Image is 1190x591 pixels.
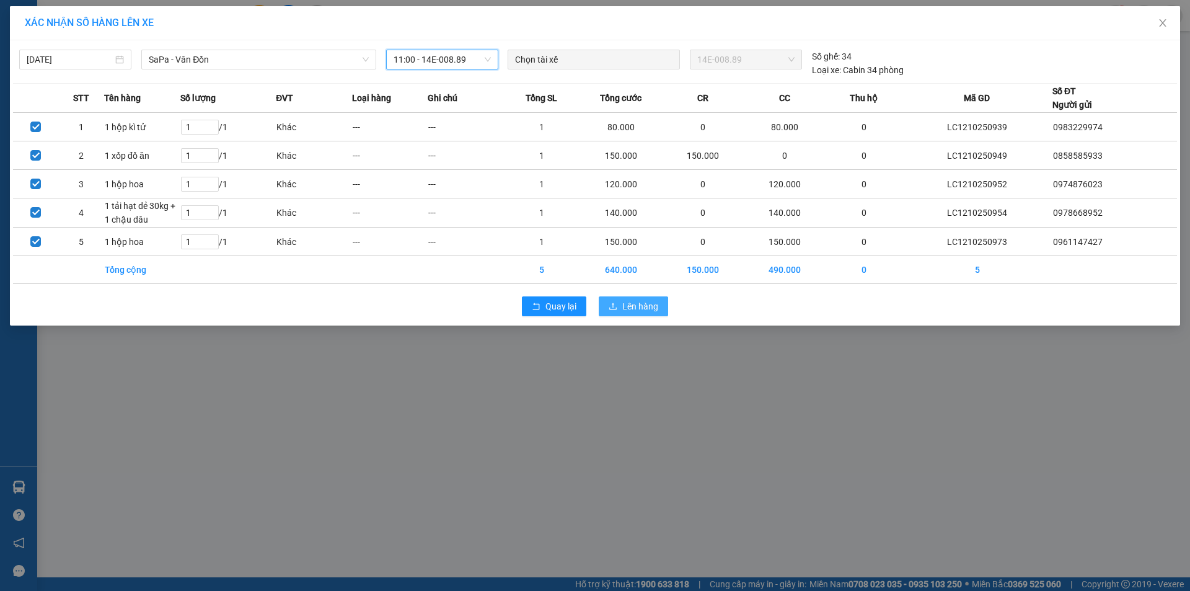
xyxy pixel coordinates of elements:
[352,113,428,141] td: ---
[6,36,125,80] span: Gửi hàng [GEOGRAPHIC_DATA]: Hotline:
[697,91,708,105] span: CR
[580,228,661,256] td: 150.000
[352,91,391,105] span: Loại hàng
[826,141,902,170] td: 0
[276,170,352,198] td: Khác
[812,63,841,77] span: Loại xe:
[902,170,1052,198] td: LC1210250952
[522,296,586,316] button: rollbackQuay lại
[1158,18,1168,28] span: close
[428,141,504,170] td: ---
[504,198,580,228] td: 1
[59,198,105,228] td: 4
[662,228,744,256] td: 0
[580,198,661,228] td: 140.000
[744,113,826,141] td: 80.000
[276,228,352,256] td: Khác
[104,198,180,228] td: 1 tải hạt dẻ 30kg + 1 chậu dâu
[352,141,428,170] td: ---
[902,141,1052,170] td: LC1210250949
[352,198,428,228] td: ---
[180,141,276,170] td: / 1
[662,256,744,284] td: 150.000
[600,91,641,105] span: Tổng cước
[826,256,902,284] td: 0
[104,141,180,170] td: 1 xốp đồ ăn
[599,296,668,316] button: uploadLên hàng
[1053,151,1103,161] span: 0858585933
[180,113,276,141] td: / 1
[276,198,352,228] td: Khác
[744,228,826,256] td: 150.000
[812,50,840,63] span: Số ghế:
[276,91,293,105] span: ĐVT
[580,256,661,284] td: 640.000
[59,113,105,141] td: 1
[1053,179,1103,189] span: 0974876023
[504,228,580,256] td: 1
[662,141,744,170] td: 150.000
[812,63,904,77] div: Cabin 34 phòng
[394,50,491,69] span: 11:00 - 14E-008.89
[1052,84,1092,112] div: Số ĐT Người gửi
[812,50,852,63] div: 34
[428,228,504,256] td: ---
[662,198,744,228] td: 0
[580,170,661,198] td: 120.000
[27,53,113,66] input: 12/10/2025
[744,170,826,198] td: 120.000
[59,170,105,198] td: 3
[352,228,428,256] td: ---
[504,256,580,284] td: 5
[902,198,1052,228] td: LC1210250954
[580,141,661,170] td: 150.000
[73,91,89,105] span: STT
[826,113,902,141] td: 0
[276,113,352,141] td: Khác
[428,170,504,198] td: ---
[180,170,276,198] td: / 1
[622,300,658,313] span: Lên hàng
[428,91,457,105] span: Ghi chú
[104,170,180,198] td: 1 hộp hoa
[13,6,117,33] strong: Công ty TNHH Phúc Xuyên
[1053,237,1103,247] span: 0961147427
[532,302,540,312] span: rollback
[104,256,180,284] td: Tổng cộng
[180,91,216,105] span: Số lượng
[902,256,1052,284] td: 5
[580,113,661,141] td: 80.000
[26,58,124,80] strong: 0888 827 827 - 0848 827 827
[504,141,580,170] td: 1
[826,228,902,256] td: 0
[826,198,902,228] td: 0
[180,198,276,228] td: / 1
[504,113,580,141] td: 1
[697,50,794,69] span: 14E-008.89
[362,56,369,63] span: down
[276,141,352,170] td: Khác
[902,113,1052,141] td: LC1210250939
[964,91,990,105] span: Mã GD
[504,170,580,198] td: 1
[1053,122,1103,132] span: 0983229974
[1053,208,1103,218] span: 0978668952
[526,91,557,105] span: Tổng SL
[11,83,119,116] span: Gửi hàng Hạ Long: Hotline:
[6,47,125,69] strong: 024 3236 3236 -
[25,17,154,29] span: XÁC NHẬN SỐ HÀNG LÊN XE
[59,228,105,256] td: 5
[744,198,826,228] td: 140.000
[428,113,504,141] td: ---
[744,256,826,284] td: 490.000
[826,170,902,198] td: 0
[545,300,576,313] span: Quay lại
[662,170,744,198] td: 0
[662,113,744,141] td: 0
[428,198,504,228] td: ---
[352,170,428,198] td: ---
[180,228,276,256] td: / 1
[104,228,180,256] td: 1 hộp hoa
[104,91,141,105] span: Tên hàng
[850,91,878,105] span: Thu hộ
